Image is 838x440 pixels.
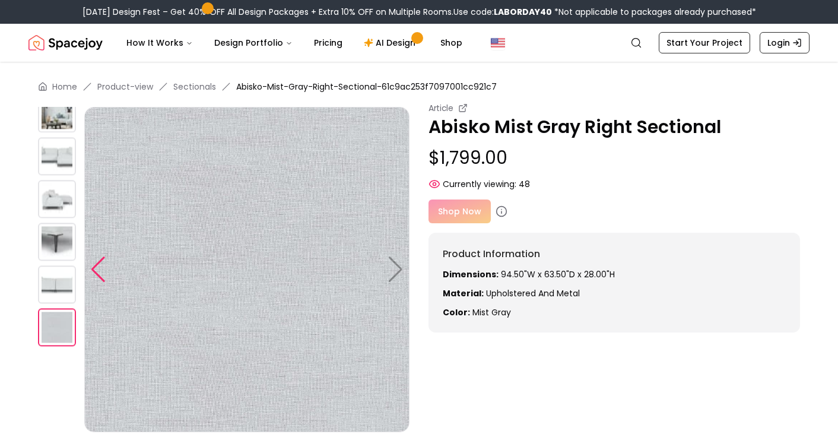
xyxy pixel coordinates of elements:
span: *Not applicable to packages already purchased* [552,6,756,18]
a: Pricing [304,31,352,55]
a: Home [52,81,77,93]
span: Use code: [453,6,552,18]
a: Shop [431,31,472,55]
span: Abisko-Mist-Gray-Right-Sectional-61c9ac253f7097001cc921c7 [236,81,497,93]
img: Spacejoy Logo [28,31,103,55]
nav: Main [117,31,472,55]
p: $1,799.00 [428,147,800,169]
small: Article [428,102,453,114]
p: 94.50"W x 63.50"D x 28.00"H [443,268,786,280]
img: https://storage.googleapis.com/spacejoy-main/assets/61c9ac253f7097001cc921c7/product_1_he5m5l0nia [38,94,76,132]
button: Design Portfolio [205,31,302,55]
a: Product-view [97,81,153,93]
h6: Product Information [443,247,786,261]
strong: Color: [443,306,470,318]
a: Spacejoy [28,31,103,55]
nav: Global [28,24,810,62]
img: https://storage.googleapis.com/spacejoy-main/assets/61c9ac253f7097001cc921c7/product_6_1fkd3bohpjgd [38,308,76,346]
span: 48 [519,178,530,190]
img: United States [491,36,505,50]
img: https://storage.googleapis.com/spacejoy-main/assets/61c9ac253f7097001cc921c7/product_5_j5pbm09gh4ca [38,265,76,303]
a: AI Design [354,31,428,55]
img: https://storage.googleapis.com/spacejoy-main/assets/61c9ac253f7097001cc921c7/product_3_g1e892igdp6 [38,180,76,218]
span: mist gray [472,306,511,318]
a: Login [760,32,810,53]
img: https://storage.googleapis.com/spacejoy-main/assets/61c9ac253f7097001cc921c7/product_2_f87n19n4llpg [38,137,76,175]
img: https://storage.googleapis.com/spacejoy-main/assets/61c9ac253f7097001cc921c7/product_6_1fkd3bohpjgd [84,107,410,432]
b: LABORDAY40 [494,6,552,18]
img: https://storage.googleapis.com/spacejoy-main/assets/61c9ac253f7097001cc921c7/product_4_5mfk736kp7m [38,223,76,261]
span: Currently viewing: [443,178,516,190]
strong: Dimensions: [443,268,499,280]
strong: Material: [443,287,484,299]
a: Sectionals [173,81,216,93]
span: Upholstered and Metal [486,287,580,299]
nav: breadcrumb [38,81,800,93]
button: How It Works [117,31,202,55]
div: [DATE] Design Fest – Get 40% OFF All Design Packages + Extra 10% OFF on Multiple Rooms. [82,6,756,18]
a: Start Your Project [659,32,750,53]
p: Abisko Mist Gray Right Sectional [428,116,800,138]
